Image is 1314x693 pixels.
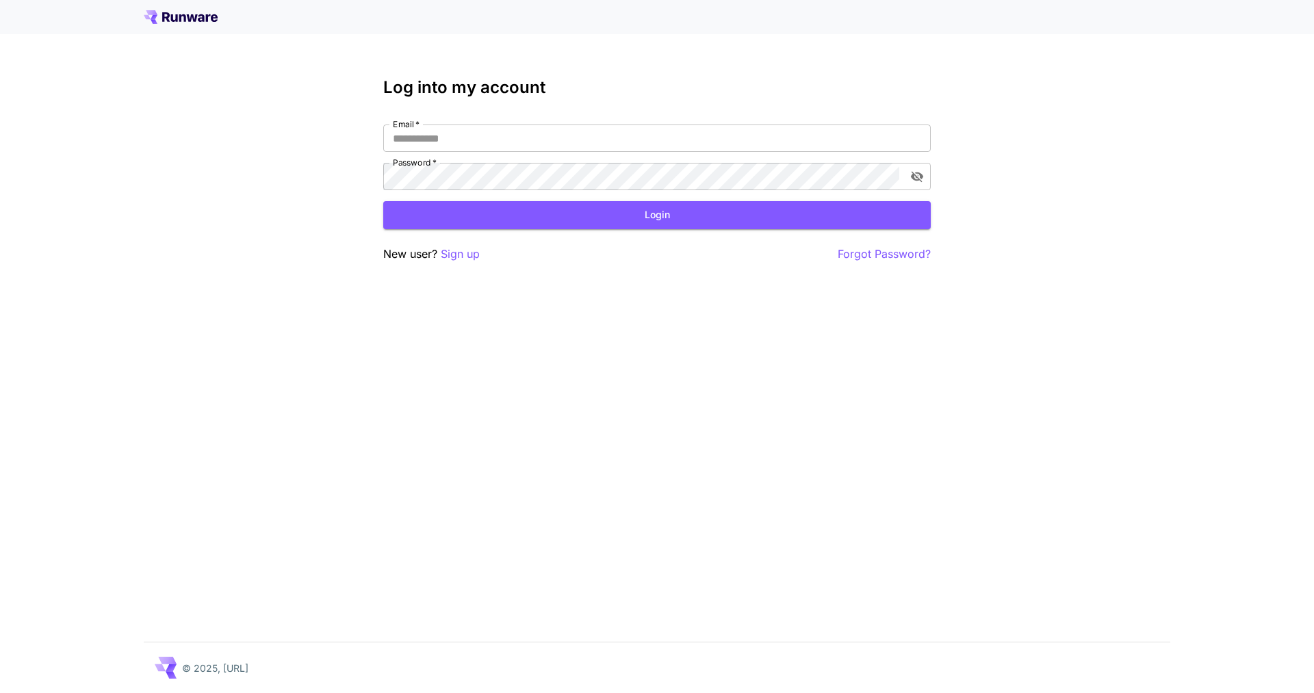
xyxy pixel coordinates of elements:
button: Sign up [441,246,480,263]
label: Email [393,118,420,130]
button: toggle password visibility [905,164,929,189]
p: New user? [383,246,480,263]
button: Forgot Password? [838,246,931,263]
h3: Log into my account [383,78,931,97]
button: Login [383,201,931,229]
label: Password [393,157,437,168]
p: © 2025, [URL] [182,661,248,675]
